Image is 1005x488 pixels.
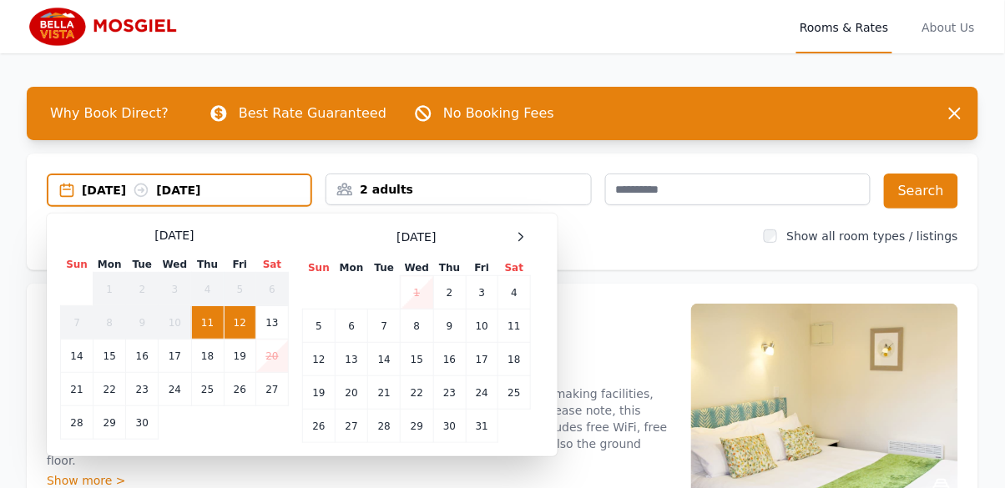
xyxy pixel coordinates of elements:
[303,260,336,276] th: Sun
[191,306,224,340] td: 11
[401,410,433,443] td: 29
[224,257,255,273] th: Fri
[466,343,497,376] td: 17
[498,260,531,276] th: Sat
[159,340,191,373] td: 17
[61,406,93,440] td: 28
[224,306,255,340] td: 12
[256,373,289,406] td: 27
[303,343,336,376] td: 12
[159,306,191,340] td: 10
[159,257,191,273] th: Wed
[239,103,386,123] p: Best Rate Guaranteed
[224,373,255,406] td: 26
[93,306,126,340] td: 8
[154,227,194,244] span: [DATE]
[884,174,958,209] button: Search
[191,257,224,273] th: Thu
[93,373,126,406] td: 22
[368,343,401,376] td: 14
[126,306,159,340] td: 9
[159,273,191,306] td: 3
[401,276,433,309] td: 1
[224,340,255,373] td: 19
[498,276,531,309] td: 4
[61,340,93,373] td: 14
[126,340,159,373] td: 16
[336,343,368,376] td: 13
[126,257,159,273] th: Tue
[336,410,368,443] td: 27
[368,260,401,276] th: Tue
[433,276,466,309] td: 2
[401,260,433,276] th: Wed
[61,306,93,340] td: 7
[336,309,368,343] td: 6
[466,410,497,443] td: 31
[433,260,466,276] th: Thu
[368,410,401,443] td: 28
[303,410,336,443] td: 26
[401,309,433,343] td: 8
[466,276,497,309] td: 3
[433,343,466,376] td: 16
[82,182,311,199] div: [DATE] [DATE]
[498,309,531,343] td: 11
[433,410,466,443] td: 30
[443,103,554,123] p: No Booking Fees
[256,257,289,273] th: Sat
[498,343,531,376] td: 18
[433,309,466,343] td: 9
[61,257,93,273] th: Sun
[159,373,191,406] td: 24
[191,340,224,373] td: 18
[466,260,497,276] th: Fri
[368,376,401,410] td: 21
[27,7,187,47] img: Bella Vista Mosgiel
[256,306,289,340] td: 13
[466,309,497,343] td: 10
[396,229,436,245] span: [DATE]
[93,273,126,306] td: 1
[93,340,126,373] td: 15
[336,260,368,276] th: Mon
[126,406,159,440] td: 30
[303,309,336,343] td: 5
[93,257,126,273] th: Mon
[61,373,93,406] td: 21
[401,343,433,376] td: 15
[256,273,289,306] td: 6
[787,229,958,243] label: Show all room types / listings
[93,406,126,440] td: 29
[466,376,497,410] td: 24
[433,376,466,410] td: 23
[37,97,182,130] span: Why Book Direct?
[126,373,159,406] td: 23
[401,376,433,410] td: 22
[126,273,159,306] td: 2
[256,340,289,373] td: 20
[191,373,224,406] td: 25
[498,376,531,410] td: 25
[303,376,336,410] td: 19
[368,309,401,343] td: 7
[326,181,590,198] div: 2 adults
[224,273,255,306] td: 5
[336,376,368,410] td: 20
[191,273,224,306] td: 4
